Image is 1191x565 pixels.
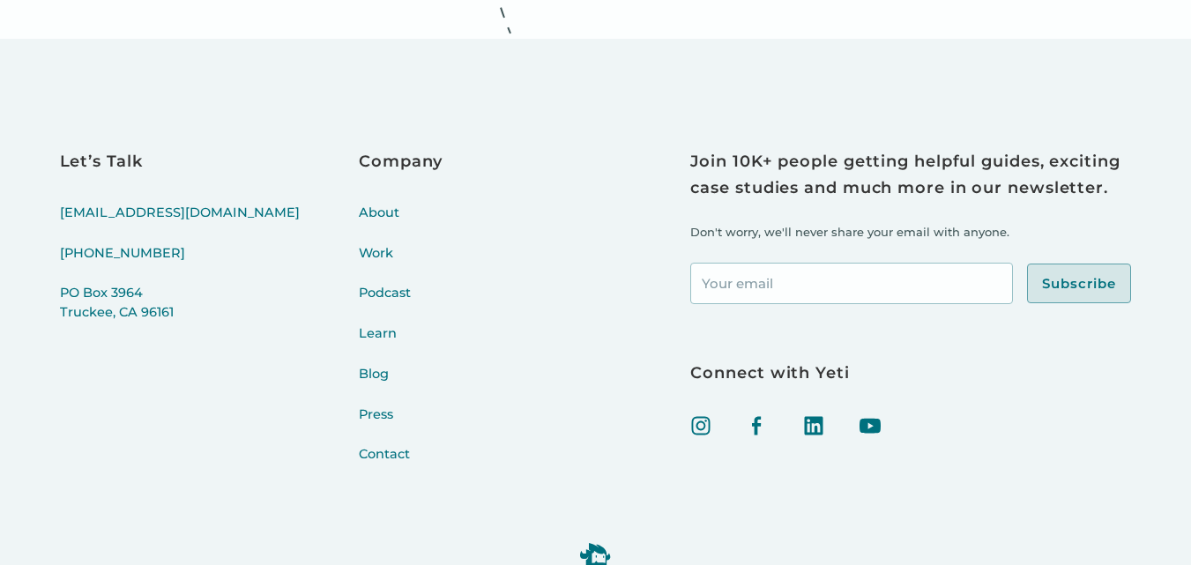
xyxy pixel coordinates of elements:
h3: Join 10K+ people getting helpful guides, exciting case studies and much more in our newsletter. [690,149,1131,201]
form: Footer Newsletter Signup [690,263,1131,304]
img: facebook icon [747,415,768,436]
a: Contact [359,445,443,486]
a: About [359,204,443,244]
h3: Connect with Yeti [690,361,1131,387]
a: [PHONE_NUMBER] [60,244,300,285]
input: Your email [690,263,1013,304]
img: Youtube icon [860,415,881,436]
a: [EMAIL_ADDRESS][DOMAIN_NAME] [60,204,300,244]
a: Learn [359,324,443,365]
a: Blog [359,365,443,405]
a: Work [359,244,443,285]
img: Instagram icon [690,415,711,436]
a: Press [359,405,443,446]
h3: Company [359,149,443,175]
a: Podcast [359,284,443,324]
p: Don't worry, we'll never share your email with anyone. [690,223,1131,242]
h3: Let’s Talk [60,149,300,175]
img: linked in icon [803,415,824,436]
a: PO Box 3964Truckee, CA 96161 [60,284,300,344]
input: Subscribe [1027,264,1131,304]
